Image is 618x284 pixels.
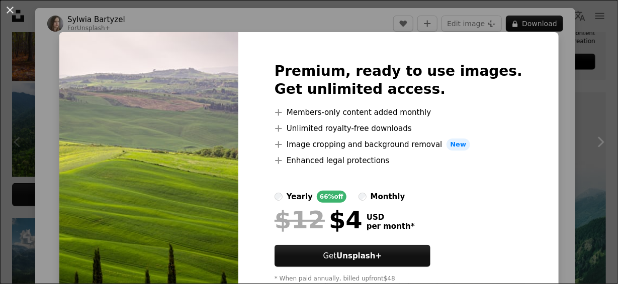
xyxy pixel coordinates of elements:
li: Unlimited royalty-free downloads [275,122,522,134]
div: monthly [371,191,405,203]
button: GetUnsplash+ [275,245,430,267]
li: Enhanced legal protections [275,155,522,167]
div: yearly [287,191,313,203]
li: Members-only content added monthly [275,106,522,118]
span: USD [367,213,415,222]
input: yearly66%off [275,193,283,201]
span: per month * [367,222,415,231]
h2: Premium, ready to use images. Get unlimited access. [275,62,522,98]
div: $4 [275,207,363,233]
strong: Unsplash+ [336,251,382,260]
input: monthly [359,193,367,201]
span: New [447,138,471,151]
span: $12 [275,207,325,233]
li: Image cropping and background removal [275,138,522,151]
div: 66% off [317,191,346,203]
